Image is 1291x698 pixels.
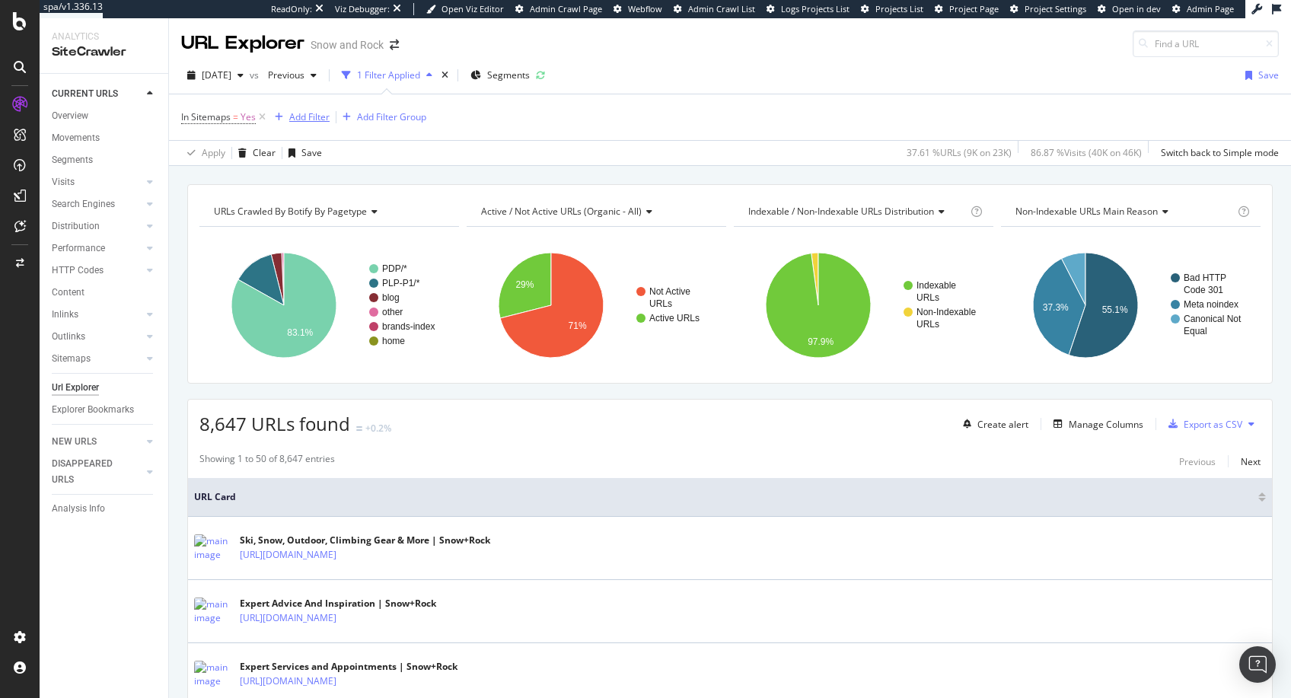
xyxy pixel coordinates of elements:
div: Previous [1179,455,1216,468]
input: Find a URL [1133,30,1279,57]
text: 97.9% [808,336,834,347]
a: Open in dev [1098,3,1161,15]
span: Webflow [628,3,662,14]
div: Overview [52,108,88,124]
span: Admin Crawl Page [530,3,602,14]
svg: A chart. [734,239,990,371]
text: 55.1% [1102,304,1128,315]
a: Performance [52,241,142,257]
span: 8,647 URLs found [199,411,350,436]
img: main image [194,598,232,625]
text: Non-Indexable [916,307,976,317]
div: Explorer Bookmarks [52,402,134,418]
span: Non-Indexable URLs Main Reason [1015,205,1158,218]
a: [URL][DOMAIN_NAME] [240,610,336,626]
div: Analytics [52,30,156,43]
button: Add Filter [269,108,330,126]
div: URL Explorer [181,30,304,56]
a: Projects List [861,3,923,15]
span: Project Page [949,3,999,14]
text: 29% [515,279,534,290]
a: Project Page [935,3,999,15]
a: Admin Crawl List [674,3,755,15]
text: Not Active [649,286,690,297]
h4: Non-Indexable URLs Main Reason [1012,199,1235,224]
span: Previous [262,69,304,81]
span: Open Viz Editor [441,3,504,14]
text: home [382,336,405,346]
span: Open in dev [1112,3,1161,14]
span: Active / Not Active URLs (organic - all) [481,205,642,218]
h4: Indexable / Non-Indexable URLs Distribution [745,199,967,224]
div: Analysis Info [52,501,105,517]
a: Logs Projects List [767,3,850,15]
a: Open Viz Editor [426,3,504,15]
div: Url Explorer [52,380,99,396]
text: PLP-P1/* [382,278,420,288]
a: Overview [52,108,158,124]
text: URLs [649,298,672,309]
button: Previous [1179,452,1216,470]
span: Segments [487,69,530,81]
button: Clear [232,141,276,165]
a: Sitemaps [52,351,142,367]
div: +0.2% [365,422,391,435]
div: Viz Debugger: [335,3,390,15]
span: 2025 Aug. 21st [202,69,231,81]
a: HTTP Codes [52,263,142,279]
a: Visits [52,174,142,190]
button: Save [1239,63,1279,88]
button: 1 Filter Applied [336,63,438,88]
div: 37.61 % URLs ( 9K on 23K ) [907,146,1012,159]
div: Add Filter [289,110,330,123]
div: Movements [52,130,100,146]
a: Content [52,285,158,301]
text: other [382,307,403,317]
span: Admin Page [1187,3,1234,14]
button: Export as CSV [1162,412,1242,436]
a: Search Engines [52,196,142,212]
text: 37.3% [1043,302,1069,313]
img: main image [194,534,232,562]
div: Sitemaps [52,351,91,367]
button: Add Filter Group [336,108,426,126]
button: Segments [464,63,536,88]
span: Logs Projects List [781,3,850,14]
div: Inlinks [52,307,78,323]
a: CURRENT URLS [52,86,142,102]
a: Inlinks [52,307,142,323]
a: Admin Crawl Page [515,3,602,15]
div: Export as CSV [1184,418,1242,431]
a: NEW URLS [52,434,142,450]
a: Outlinks [52,329,142,345]
div: Add Filter Group [357,110,426,123]
button: Save [282,141,322,165]
span: = [233,110,238,123]
div: DISAPPEARED URLS [52,456,129,488]
div: Create alert [977,418,1028,431]
div: Showing 1 to 50 of 8,647 entries [199,452,335,470]
button: Create alert [957,412,1028,436]
div: Save [1258,69,1279,81]
div: Distribution [52,218,100,234]
div: Next [1241,455,1261,468]
div: Open Intercom Messenger [1239,646,1276,683]
div: Segments [52,152,93,168]
text: Code 301 [1184,285,1223,295]
text: brands-index [382,321,435,332]
div: HTTP Codes [52,263,104,279]
svg: A chart. [1001,239,1257,371]
div: Expert Advice And Inspiration | Snow+Rock [240,597,436,610]
svg: A chart. [199,239,455,371]
text: PDP/* [382,263,407,274]
span: Projects List [875,3,923,14]
text: Meta noindex [1184,299,1238,310]
a: DISAPPEARED URLS [52,456,142,488]
h4: URLs Crawled By Botify By pagetype [211,199,445,224]
text: Indexable [916,280,956,291]
a: Segments [52,152,158,168]
text: URLs [916,319,939,330]
a: Url Explorer [52,380,158,396]
img: Equal [356,426,362,431]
